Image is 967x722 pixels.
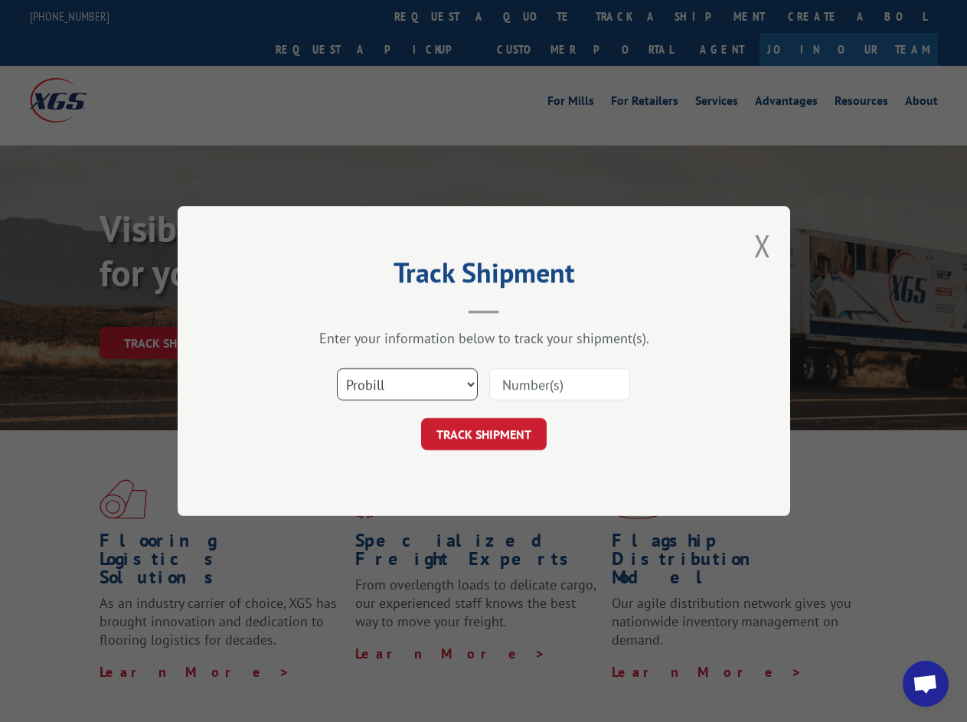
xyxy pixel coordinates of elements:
button: Close modal [754,225,771,266]
button: TRACK SHIPMENT [421,418,547,450]
div: Open chat [903,661,949,707]
h2: Track Shipment [254,262,714,291]
div: Enter your information below to track your shipment(s). [254,329,714,347]
input: Number(s) [489,368,630,400]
